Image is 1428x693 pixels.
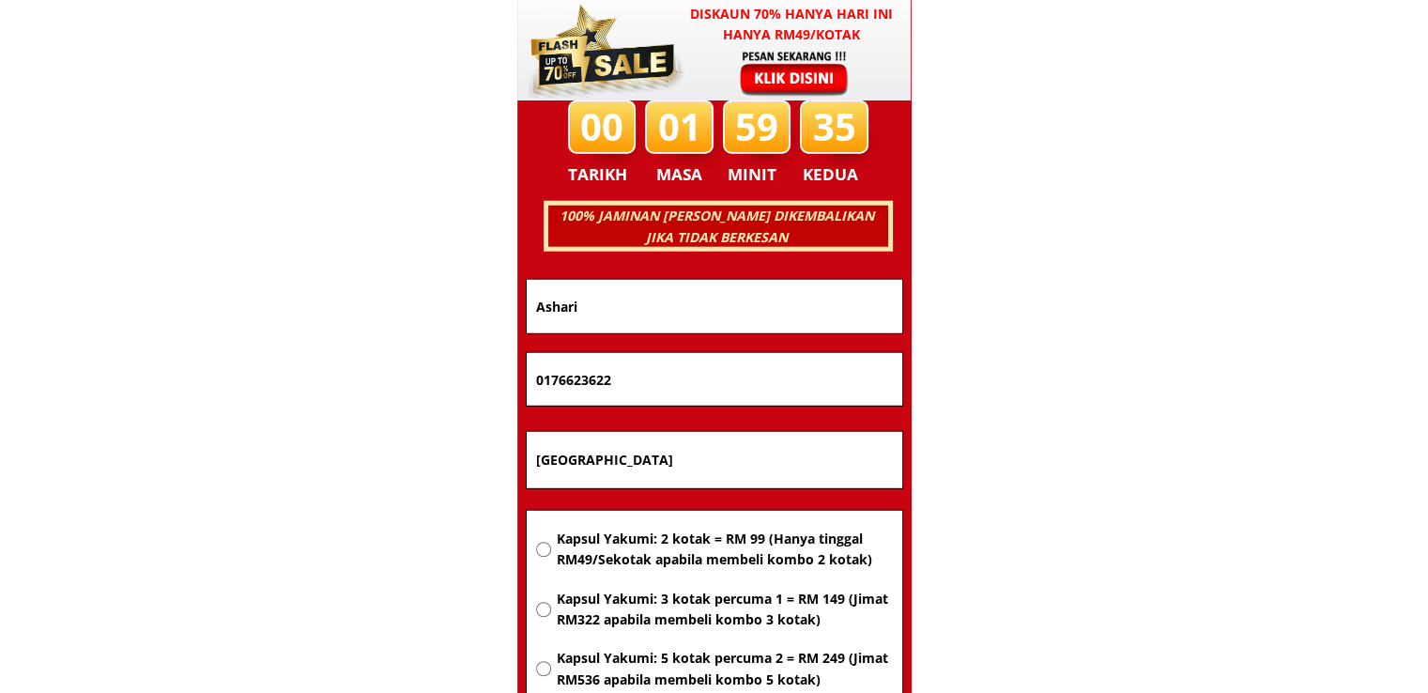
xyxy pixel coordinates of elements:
[672,4,912,46] h3: Diskaun 70% hanya hari ini hanya RM49/kotak
[803,162,864,188] h3: KEDUA
[545,206,887,248] h3: 100% JAMINAN [PERSON_NAME] DIKEMBALIKAN JIKA TIDAK BERKESAN
[531,280,898,333] input: Nama penuh
[531,432,898,488] input: Alamat
[568,162,647,188] h3: TARIKH
[728,162,784,188] h3: MINIT
[556,589,892,631] span: Kapsul Yakumi: 3 kotak percuma 1 = RM 149 (Jimat RM322 apabila membeli kombo 3 kotak)
[556,529,892,571] span: Kapsul Yakumi: 2 kotak = RM 99 (Hanya tinggal RM49/Sekotak apabila membeli kombo 2 kotak)
[531,353,898,406] input: Nombor Telefon Bimbit
[648,162,712,188] h3: MASA
[556,648,892,690] span: Kapsul Yakumi: 5 kotak percuma 2 = RM 249 (Jimat RM536 apabila membeli kombo 5 kotak)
